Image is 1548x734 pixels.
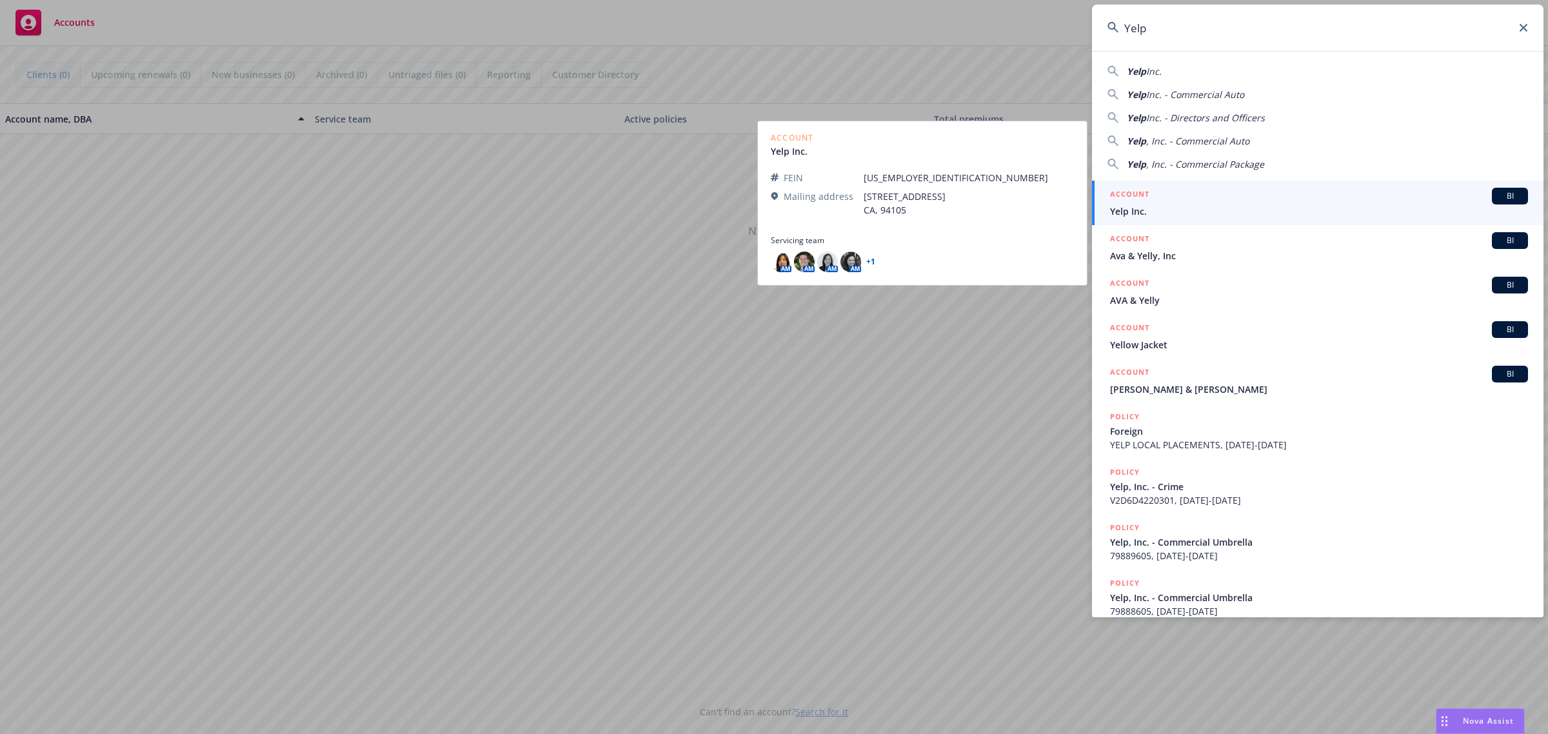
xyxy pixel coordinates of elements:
span: Nova Assist [1463,715,1514,726]
a: ACCOUNTBIAVA & Yelly [1092,270,1543,314]
span: BI [1497,324,1523,335]
span: Inc. [1146,65,1162,77]
span: Ava & Yelly, Inc [1110,249,1528,263]
span: Yelp Inc. [1110,204,1528,218]
h5: ACCOUNT [1110,188,1149,203]
h5: POLICY [1110,521,1140,534]
span: BI [1497,368,1523,380]
span: Yelp, Inc. - Crime [1110,480,1528,493]
span: Inc. - Directors and Officers [1146,112,1265,124]
a: ACCOUNTBIYelp Inc. [1092,181,1543,225]
span: Yelp [1127,65,1146,77]
span: Yelp [1127,88,1146,101]
span: Inc. - Commercial Auto [1146,88,1244,101]
span: Yelp, Inc. - Commercial Umbrella [1110,591,1528,604]
a: POLICYYelp, Inc. - Commercial Umbrella79889605, [DATE]-[DATE] [1092,514,1543,570]
h5: ACCOUNT [1110,232,1149,248]
a: POLICYYelp, Inc. - CrimeV2D6D4220301, [DATE]-[DATE] [1092,459,1543,514]
span: BI [1497,279,1523,291]
span: Yelp, Inc. - Commercial Umbrella [1110,535,1528,549]
span: , Inc. - Commercial Auto [1146,135,1249,147]
span: Yellow Jacket [1110,338,1528,352]
span: [PERSON_NAME] & [PERSON_NAME] [1110,382,1528,396]
h5: POLICY [1110,410,1140,423]
span: 79889605, [DATE]-[DATE] [1110,549,1528,562]
span: YELP LOCAL PLACEMENTS, [DATE]-[DATE] [1110,438,1528,451]
a: ACCOUNTBIYellow Jacket [1092,314,1543,359]
h5: POLICY [1110,577,1140,590]
span: BI [1497,190,1523,202]
span: Yelp [1127,135,1146,147]
span: V2D6D4220301, [DATE]-[DATE] [1110,493,1528,507]
a: ACCOUNTBIAva & Yelly, Inc [1092,225,1543,270]
span: BI [1497,235,1523,246]
span: Foreign [1110,424,1528,438]
span: AVA & Yelly [1110,293,1528,307]
h5: POLICY [1110,466,1140,479]
span: Yelp [1127,112,1146,124]
input: Search... [1092,5,1543,51]
h5: ACCOUNT [1110,321,1149,337]
div: Drag to move [1436,709,1453,733]
a: POLICYYelp, Inc. - Commercial Umbrella79888605, [DATE]-[DATE] [1092,570,1543,625]
h5: ACCOUNT [1110,277,1149,292]
h5: ACCOUNT [1110,366,1149,381]
a: ACCOUNTBI[PERSON_NAME] & [PERSON_NAME] [1092,359,1543,403]
a: POLICYForeignYELP LOCAL PLACEMENTS, [DATE]-[DATE] [1092,403,1543,459]
button: Nova Assist [1436,708,1525,734]
span: Yelp [1127,158,1146,170]
span: , Inc. - Commercial Package [1146,158,1264,170]
span: 79888605, [DATE]-[DATE] [1110,604,1528,618]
